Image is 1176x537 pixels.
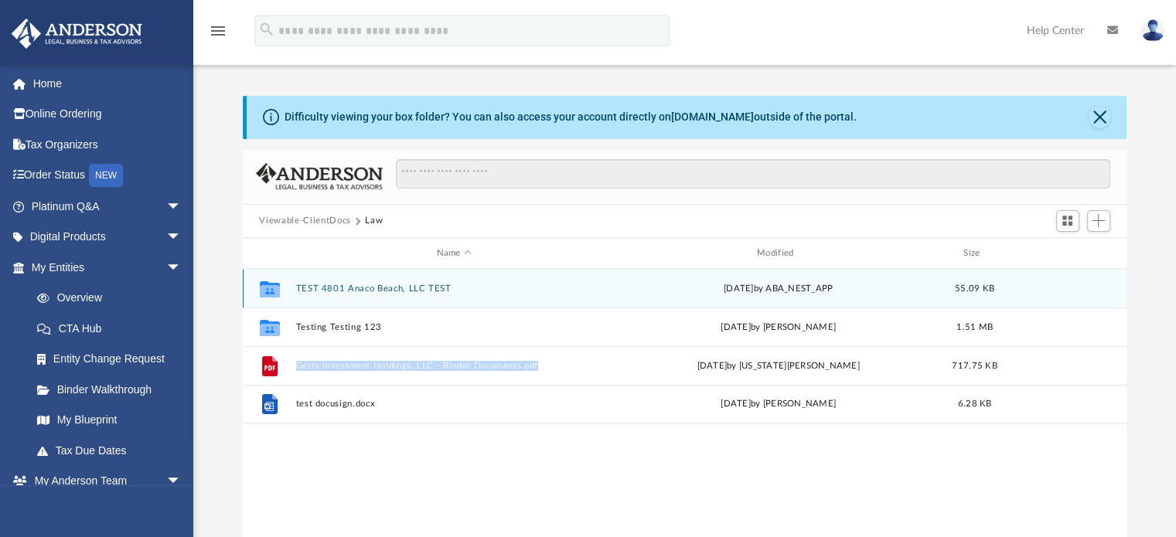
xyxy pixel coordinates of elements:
a: Digital Productsarrow_drop_down [11,222,205,253]
button: TEST 4801 Anaco Beach, LLC TEST [295,284,612,294]
div: NEW [89,164,123,187]
img: User Pic [1141,19,1164,42]
div: Difficulty viewing your box folder? You can also access your account directly on outside of the p... [285,109,857,125]
span: arrow_drop_down [166,252,197,284]
div: Size [943,246,1005,260]
div: id [1012,246,1120,260]
button: Law [365,214,383,228]
div: [DATE] by [US_STATE][PERSON_NAME] [619,359,936,373]
button: Close [1089,107,1110,128]
button: Testing Testing 123 [295,322,612,332]
a: Overview [22,283,205,314]
input: Search files and folders [396,159,1110,189]
a: Online Ordering [11,99,205,130]
div: [DATE] by ABA_NEST_APP [619,282,936,296]
button: Viewable-ClientDocs [259,214,350,228]
a: Binder Walkthrough [22,374,205,405]
span: 55.09 KB [954,284,994,293]
button: Add [1087,210,1110,232]
a: Entity Change Request [22,344,205,375]
button: test docusign.docx [295,399,612,410]
div: Name [295,246,612,260]
div: Modified [619,246,937,260]
span: 6.28 KB [957,400,991,409]
img: Anderson Advisors Platinum Portal [7,19,147,49]
a: Tax Organizers [11,129,205,160]
button: Switch to Grid View [1056,210,1079,232]
span: 717.75 KB [952,362,997,370]
button: Getty Investment Holdings, LLC - Binder Documents.pdf [295,361,612,371]
a: Tax Due Dates [22,435,205,466]
div: id [249,246,288,260]
span: arrow_drop_down [166,222,197,253]
a: My Blueprint [22,405,197,436]
div: [DATE] by [PERSON_NAME] [619,398,936,412]
a: Order StatusNEW [11,160,205,192]
a: Platinum Q&Aarrow_drop_down [11,191,205,222]
a: CTA Hub [22,313,205,344]
a: My Anderson Teamarrow_drop_down [11,466,197,497]
div: [DATE] by [PERSON_NAME] [619,321,936,335]
span: arrow_drop_down [166,466,197,498]
a: [DOMAIN_NAME] [671,110,754,123]
span: 1.51 MB [956,323,993,331]
a: My Entitiesarrow_drop_down [11,252,205,283]
a: Home [11,68,205,99]
i: menu [209,22,227,40]
span: arrow_drop_down [166,191,197,223]
i: search [258,21,275,38]
a: menu [209,29,227,40]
